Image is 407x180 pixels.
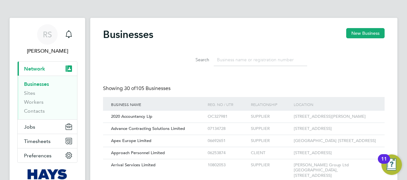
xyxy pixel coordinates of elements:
div: 10802053 [206,159,249,171]
span: 2020 Accountancy Llp [111,114,152,119]
div: SUPPLIER [249,123,292,135]
div: Reg. No / UTR [206,97,249,112]
span: Advance Contracting Solutions Limited [111,126,185,131]
a: Sites [24,90,35,96]
button: Jobs [18,120,77,134]
div: SUPPLIER [249,159,292,171]
div: SUPPLIER [249,135,292,147]
div: CLIENT [249,147,292,159]
input: Business name or registration number [214,54,307,66]
span: Jobs [24,124,35,130]
div: Relationship [249,97,292,112]
div: 06692651 [206,135,249,147]
div: Showing [103,85,172,92]
div: 07134728 [206,123,249,135]
a: Arrival Services Limited10802053SUPPLIER[PERSON_NAME] Group Ltd [GEOGRAPHIC_DATA], [STREET_ADDRESS] [109,159,378,164]
label: Search [180,57,209,63]
button: Timesheets [18,134,77,148]
div: 11 [381,159,387,167]
div: [STREET_ADDRESS] [292,147,378,159]
span: RS [43,30,52,39]
div: Network [18,76,77,119]
div: [GEOGRAPHIC_DATA] [STREET_ADDRESS] [292,135,378,147]
h2: Businesses [103,28,153,41]
a: Approach Personnel Limited06253874CLIENT[STREET_ADDRESS] [109,147,378,152]
span: Richard Spear [17,47,77,55]
a: Advance Contracting Solutions Limited07134728SUPPLIER[STREET_ADDRESS] [109,123,378,128]
span: 105 Businesses [124,85,171,92]
button: New Business [346,28,385,38]
button: Preferences [18,148,77,162]
a: Workers [24,99,44,105]
a: Apex Europe Limited06692651SUPPLIER[GEOGRAPHIC_DATA] [STREET_ADDRESS] [109,135,378,140]
div: 06253874 [206,147,249,159]
span: Apex Europe Limited [111,138,151,143]
span: Approach Personnel Limited [111,150,165,155]
a: RS[PERSON_NAME] [17,24,77,55]
span: Timesheets [24,138,51,144]
div: [STREET_ADDRESS] [292,123,378,135]
a: Go to home page [17,169,77,179]
span: Preferences [24,153,52,159]
a: Businesses [24,81,49,87]
span: Network [24,66,45,72]
div: SUPPLIER [249,111,292,123]
div: [STREET_ADDRESS][PERSON_NAME] [292,111,378,123]
div: Location [292,97,378,112]
a: Contacts [24,108,45,114]
img: hays-logo-retina.png [28,169,68,179]
a: 2020 Accountancy LlpOC327981SUPPLIER[STREET_ADDRESS][PERSON_NAME] [109,110,378,116]
span: 30 of [124,85,136,92]
div: Business Name [109,97,206,112]
button: Open Resource Center, 11 new notifications [381,154,402,175]
span: Arrival Services Limited [111,162,156,168]
div: OC327981 [206,111,249,123]
button: Network [18,62,77,76]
